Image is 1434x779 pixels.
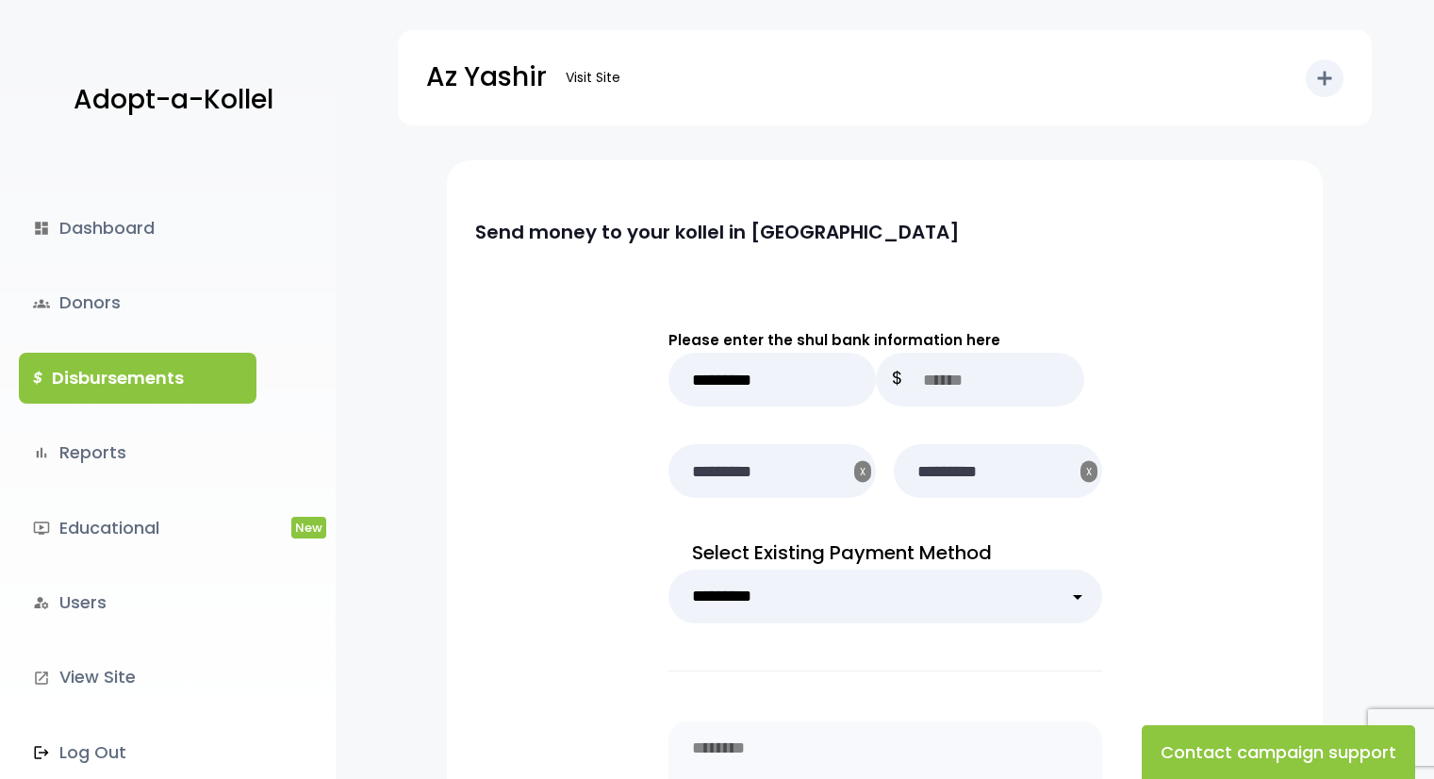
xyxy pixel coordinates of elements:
[668,327,1102,353] p: Please enter the shul bank information here
[19,727,256,778] a: Log Out
[33,365,42,392] i: $
[33,670,50,687] i: launch
[19,277,256,328] a: groupsDonors
[1142,725,1415,779] button: Contact campaign support
[64,55,273,146] a: Adopt-a-Kollel
[426,54,547,101] p: Az Yashir
[876,353,918,406] p: $
[33,594,50,611] i: manage_accounts
[19,577,256,628] a: manage_accountsUsers
[33,444,50,461] i: bar_chart
[19,353,256,404] a: $Disbursements
[33,295,50,312] span: groups
[1306,59,1343,97] button: add
[19,203,256,254] a: dashboardDashboard
[1313,67,1336,90] i: add
[556,59,630,96] a: Visit Site
[291,517,326,539] span: New
[19,652,256,703] a: launchView Site
[74,76,273,124] p: Adopt-a-Kollel
[33,220,50,237] i: dashboard
[1080,461,1097,483] button: X
[19,503,256,554] a: ondemand_videoEducationalNew
[19,427,256,478] a: bar_chartReports
[668,536,1102,570] p: Select Existing Payment Method
[475,217,1250,247] p: Send money to your kollel in [GEOGRAPHIC_DATA]
[854,461,871,483] button: X
[33,520,50,537] i: ondemand_video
